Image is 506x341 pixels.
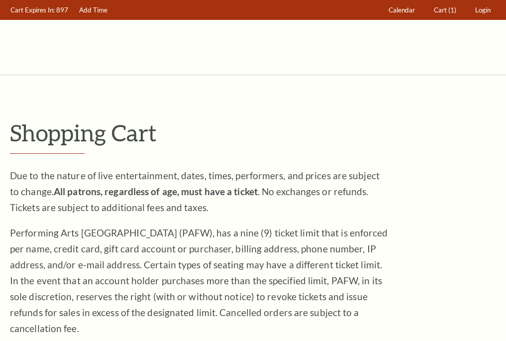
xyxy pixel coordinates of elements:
[56,6,68,14] span: 897
[429,0,461,20] a: Cart (1)
[389,6,415,14] span: Calendar
[10,225,388,337] p: Performing Arts [GEOGRAPHIC_DATA] (PAFW), has a nine (9) ticket limit that is enforced per name, ...
[475,6,491,14] span: Login
[10,6,55,14] span: Cart Expires In:
[434,6,447,14] span: Cart
[75,0,112,20] a: Add Time
[10,170,380,213] span: Due to the nature of live entertainment, dates, times, performers, and prices are subject to chan...
[384,0,420,20] a: Calendar
[54,186,258,197] strong: All patrons, regardless of age, must have a ticket
[10,120,496,145] p: Shopping Cart
[471,0,496,20] a: Login
[448,6,456,14] span: (1)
